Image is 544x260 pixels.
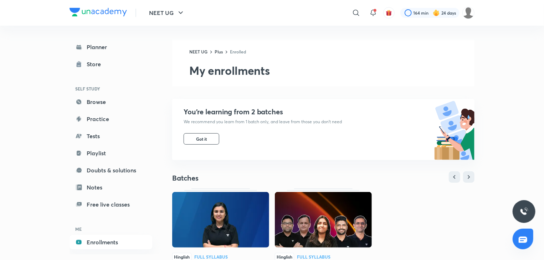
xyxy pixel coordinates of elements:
[70,8,127,18] a: Company Logo
[434,99,474,160] img: batch
[230,49,246,54] a: Enrolled
[70,95,152,109] a: Browse
[275,192,372,248] img: Thumbnail
[297,255,330,259] div: Full Syllabus
[70,235,152,249] a: Enrollments
[145,6,189,20] button: NEET UG
[184,133,219,145] button: Got it
[70,57,152,71] a: Store
[189,49,207,54] a: NEET UG
[383,7,395,19] button: avatar
[70,40,152,54] a: Planner
[70,112,152,126] a: Practice
[189,63,474,78] h2: My enrollments
[70,8,127,16] img: Company Logo
[70,163,152,177] a: Doubts & solutions
[462,7,474,19] img: Tanya Kumari
[433,9,440,16] img: streak
[184,119,342,125] p: We recommend you learn from 1 batch only, and leave from those you don’t need
[70,197,152,212] a: Free live classes
[70,180,152,194] a: Notes
[70,223,152,235] h6: ME
[172,192,269,248] img: Thumbnail
[215,49,223,54] a: Plus
[172,173,323,183] h4: Batches
[70,83,152,95] h6: SELF STUDY
[70,146,152,160] a: Playlist
[87,60,105,68] div: Store
[196,136,207,142] span: Got it
[386,10,392,16] img: avatar
[184,108,342,116] h4: You’re learning from 2 batches
[70,129,152,143] a: Tests
[520,207,528,216] img: ttu
[194,255,228,259] div: Full Syllabus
